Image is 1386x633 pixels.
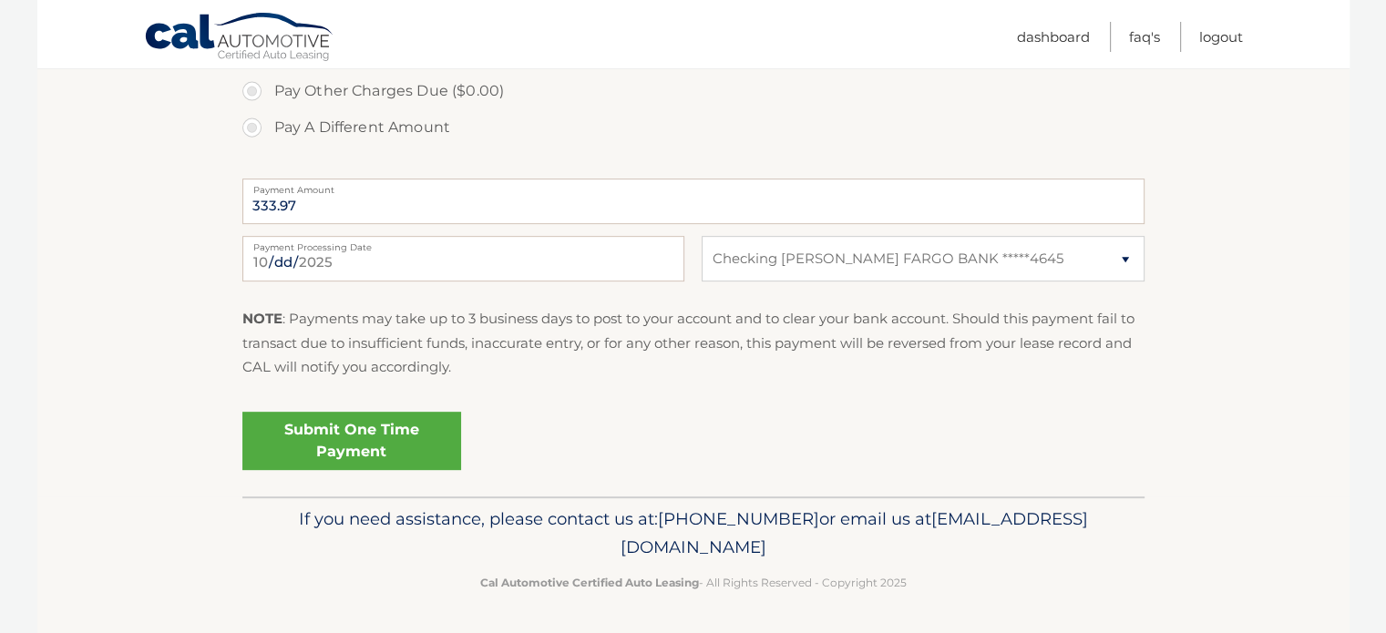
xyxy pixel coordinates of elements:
a: Logout [1199,22,1243,52]
input: Payment Amount [242,179,1145,224]
strong: NOTE [242,310,282,327]
a: FAQ's [1129,22,1160,52]
label: Payment Amount [242,179,1145,193]
p: - All Rights Reserved - Copyright 2025 [254,573,1133,592]
a: Dashboard [1017,22,1090,52]
p: If you need assistance, please contact us at: or email us at [254,505,1133,563]
input: Payment Date [242,236,684,281]
label: Pay Other Charges Due ($0.00) [242,73,1145,109]
label: Payment Processing Date [242,236,684,250]
span: [PHONE_NUMBER] [658,508,819,529]
a: Submit One Time Payment [242,412,461,470]
a: Cal Automotive [144,12,335,65]
strong: Cal Automotive Certified Auto Leasing [480,576,699,589]
p: : Payments may take up to 3 business days to post to your account and to clear your bank account.... [242,307,1145,379]
label: Pay A Different Amount [242,109,1145,146]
